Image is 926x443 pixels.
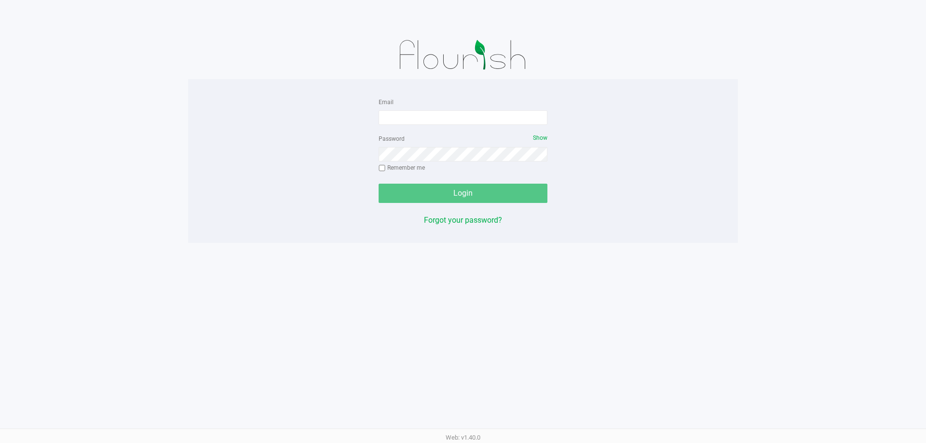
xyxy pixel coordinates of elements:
input: Remember me [379,165,385,172]
label: Email [379,98,394,107]
label: Remember me [379,163,425,172]
label: Password [379,134,405,143]
button: Forgot your password? [424,215,502,226]
span: Show [533,134,547,141]
span: Web: v1.40.0 [446,434,480,441]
